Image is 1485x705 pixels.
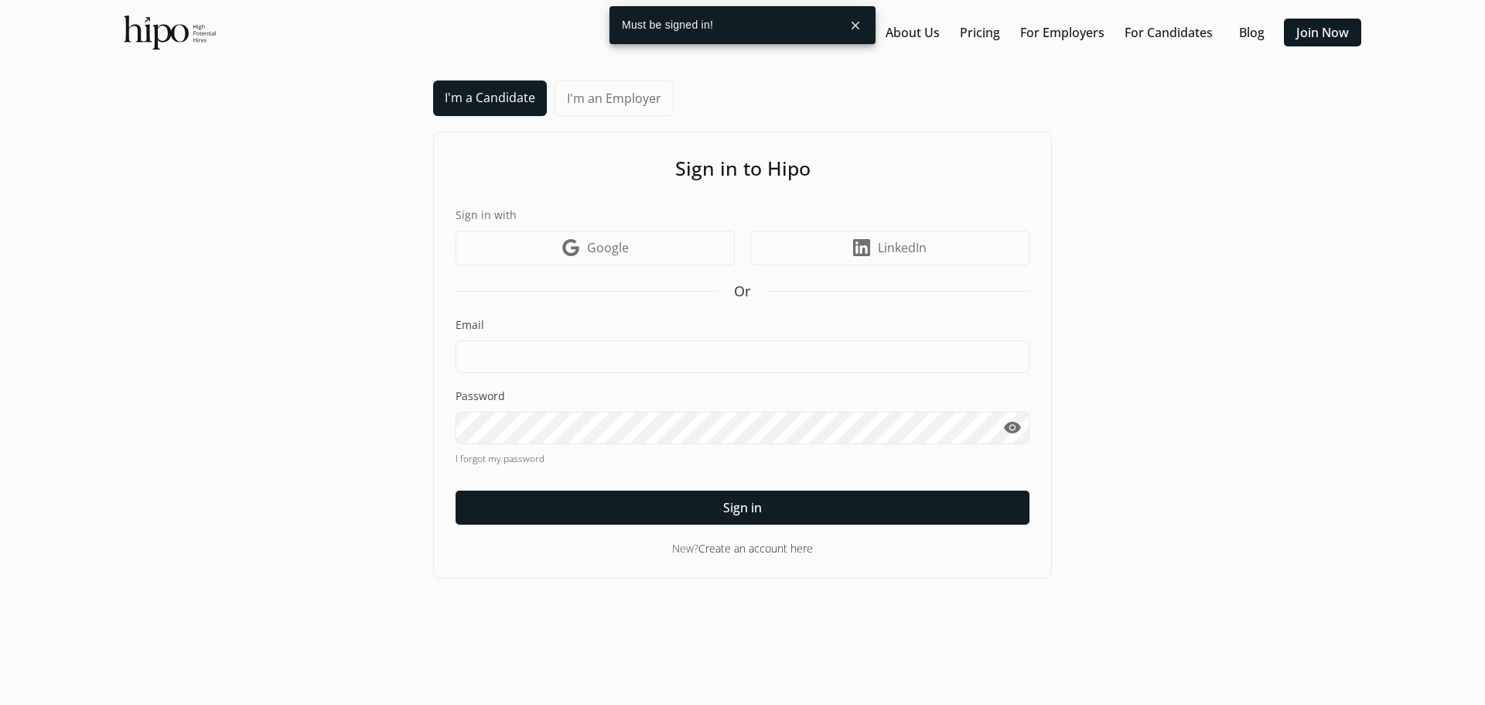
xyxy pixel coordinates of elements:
[954,19,1006,46] button: Pricing
[1284,19,1361,46] button: Join Now
[1125,23,1213,42] a: For Candidates
[734,281,751,302] span: Or
[879,19,946,46] button: About Us
[723,498,762,517] span: Sign in
[456,388,1029,404] label: Password
[1020,23,1104,42] a: For Employers
[841,12,869,39] button: close
[456,231,735,265] a: Google
[456,317,1029,333] label: Email
[1118,19,1219,46] button: For Candidates
[456,540,1029,556] div: New?
[1003,419,1022,437] span: visibility
[750,231,1029,265] a: LinkedIn
[960,23,1000,42] a: Pricing
[555,80,674,116] a: I'm an Employer
[1296,23,1349,42] a: Join Now
[995,412,1029,444] button: visibility
[433,80,547,116] a: I'm a Candidate
[1239,23,1265,42] a: Blog
[1227,19,1276,46] button: Blog
[456,207,1029,223] label: Sign in with
[1014,19,1111,46] button: For Employers
[124,15,216,50] img: official-logo
[456,452,1029,466] a: I forgot my password
[886,23,940,42] a: About Us
[587,238,629,257] span: Google
[878,238,927,257] span: LinkedIn
[456,491,1029,525] button: Sign in
[456,154,1029,183] h1: Sign in to Hipo
[698,541,813,556] a: Create an account here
